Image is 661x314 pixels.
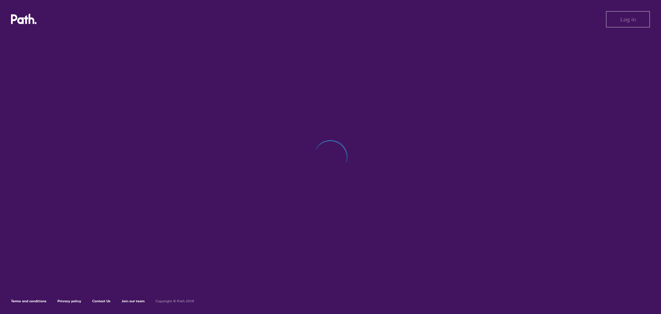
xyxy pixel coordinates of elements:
[606,11,650,28] button: Log in
[122,299,145,303] a: Join our team
[156,299,194,303] h6: Copyright © Path 2018
[620,16,636,22] span: Log in
[57,299,81,303] a: Privacy policy
[92,299,111,303] a: Contact Us
[11,299,46,303] a: Terms and conditions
